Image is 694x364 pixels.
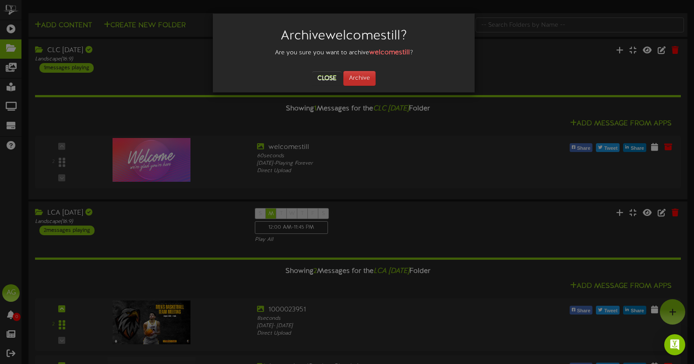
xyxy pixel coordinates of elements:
[219,48,468,58] div: Are you sure you want to archive ?
[664,334,685,355] div: Open Intercom Messenger
[369,49,410,57] strong: welcomestill
[226,29,461,43] h2: Archive welcomestill ?
[312,71,342,85] button: Close
[343,71,376,86] button: Archive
